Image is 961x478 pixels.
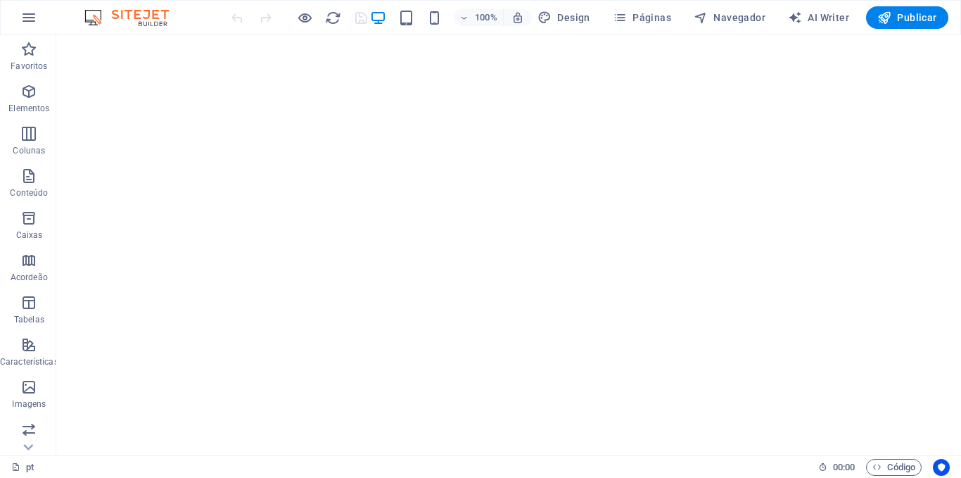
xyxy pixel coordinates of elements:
[833,459,855,476] span: 00 00
[454,9,504,26] button: 100%
[12,398,46,410] p: Imagens
[872,459,915,476] span: Código
[532,6,596,29] button: Design
[475,9,497,26] h6: 100%
[782,6,855,29] button: AI Writer
[8,103,49,114] p: Elementos
[11,459,34,476] a: Clique para cancelar a seleção. Clique duas vezes para abrir as Páginas
[788,11,849,25] span: AI Writer
[613,11,671,25] span: Páginas
[11,61,47,72] p: Favoritos
[843,462,845,472] span: :
[866,6,948,29] button: Publicar
[532,6,596,29] div: Design (Ctrl+Alt+Y)
[688,6,771,29] button: Navegador
[325,10,341,26] i: Recarregar página
[694,11,765,25] span: Navegador
[296,9,313,26] button: Clique aqui para sair do modo de visualização e continuar editando
[13,145,45,156] p: Colunas
[877,11,937,25] span: Publicar
[818,459,855,476] h6: Tempo de sessão
[607,6,677,29] button: Páginas
[16,229,43,241] p: Caixas
[81,9,186,26] img: Editor Logo
[511,11,524,24] i: Ao redimensionar, ajusta automaticamente o nível de zoom para caber no dispositivo escolhido.
[866,459,922,476] button: Código
[10,187,48,199] p: Conteúdo
[11,272,48,283] p: Acordeão
[537,11,590,25] span: Design
[14,314,44,325] p: Tabelas
[933,459,950,476] button: Usercentrics
[324,9,341,26] button: reload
